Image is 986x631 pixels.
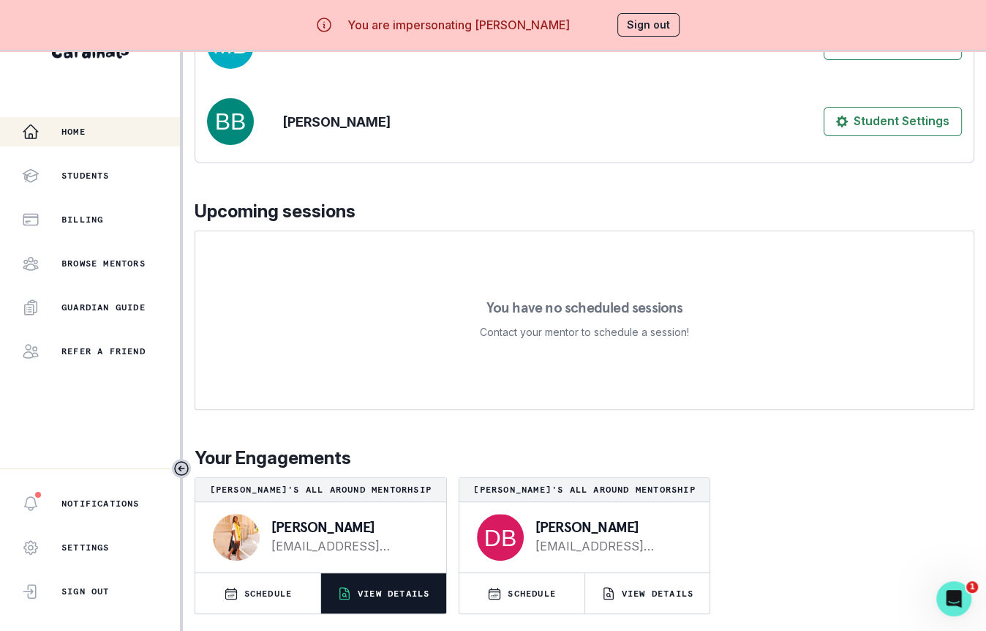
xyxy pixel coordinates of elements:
button: SCHEDULE [195,573,320,613]
p: You are impersonating [PERSON_NAME] [347,16,570,34]
a: [EMAIL_ADDRESS][DOMAIN_NAME] [271,537,423,555]
p: [PERSON_NAME] [283,112,391,132]
p: Billing [61,214,103,225]
button: Student Settings [824,107,962,136]
img: svg [207,98,254,145]
p: SCHEDULE [244,588,293,600]
button: VIEW DETAILS [585,573,710,613]
iframe: Intercom live chat [936,581,971,616]
p: Upcoming sessions [195,198,974,225]
p: Refer a friend [61,346,146,357]
img: svg [477,514,524,561]
p: Your Engagements [195,445,974,471]
p: [PERSON_NAME]'s all around mentorhsip [201,484,440,496]
p: Notifications [61,498,140,509]
button: VIEW DETAILS [321,573,446,613]
p: [PERSON_NAME] [535,520,687,534]
p: VIEW DETAILS [358,588,429,600]
p: Home [61,126,86,138]
p: Browse Mentors [61,258,146,269]
p: Students [61,170,110,182]
p: Contact your mentor to schedule a session! [480,324,689,341]
p: SCHEDULE [508,588,556,600]
p: [PERSON_NAME]'s all around mentorship [465,484,704,496]
button: Sign out [617,13,680,37]
p: Sign Out [61,586,110,597]
p: Guardian Guide [61,302,146,313]
button: Toggle sidebar [172,459,191,478]
button: SCHEDULE [459,573,584,613]
p: [PERSON_NAME] [271,520,423,534]
span: 1 [966,581,978,593]
p: Settings [61,542,110,553]
p: You have no scheduled sessions [486,300,682,315]
a: [EMAIL_ADDRESS][DOMAIN_NAME] [535,537,687,555]
p: VIEW DETAILS [622,588,693,600]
